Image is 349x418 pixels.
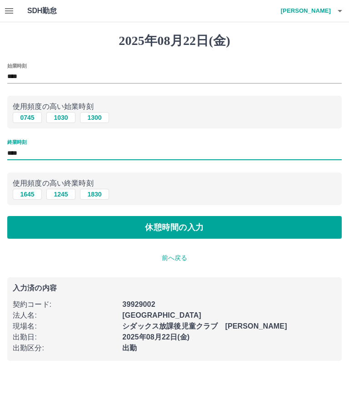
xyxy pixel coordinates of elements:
[7,62,26,69] label: 始業時刻
[7,216,342,239] button: 休憩時間の入力
[13,112,42,123] button: 0745
[13,178,336,189] p: 使用頻度の高い終業時刻
[13,343,117,354] p: 出勤区分 :
[13,310,117,321] p: 法人名 :
[13,332,117,343] p: 出勤日 :
[122,322,287,330] b: シダックス放課後児童クラブ [PERSON_NAME]
[80,112,109,123] button: 1300
[122,311,201,319] b: [GEOGRAPHIC_DATA]
[46,112,75,123] button: 1030
[46,189,75,200] button: 1245
[122,344,137,352] b: 出勤
[13,321,117,332] p: 現場名 :
[7,33,342,49] h1: 2025年08月22日(金)
[13,285,336,292] p: 入力済の内容
[13,101,336,112] p: 使用頻度の高い始業時刻
[80,189,109,200] button: 1830
[122,300,155,308] b: 39929002
[13,189,42,200] button: 1645
[7,139,26,146] label: 終業時刻
[122,333,189,341] b: 2025年08月22日(金)
[13,299,117,310] p: 契約コード :
[7,253,342,263] p: 前へ戻る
